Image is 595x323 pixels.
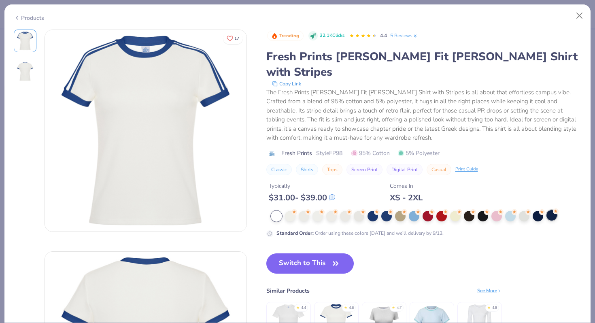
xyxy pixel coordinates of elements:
[14,14,44,22] div: Products
[281,149,312,157] span: Fresh Prints
[266,287,310,295] div: Similar Products
[276,230,314,236] strong: Standard Order :
[492,305,497,311] div: 4.8
[322,164,342,175] button: Tops
[455,166,478,173] div: Print Guide
[276,229,444,237] div: Order using these colors [DATE] and we’ll delivery by 9/13.
[45,30,246,232] img: Front
[266,49,582,80] div: Fresh Prints [PERSON_NAME] Fit [PERSON_NAME] Shirt with Stripes
[477,287,502,294] div: See More
[487,305,491,308] div: ★
[266,150,277,157] img: brand logo
[266,253,354,274] button: Switch to This
[296,164,318,175] button: Shirts
[387,164,423,175] button: Digital Print
[271,33,278,39] img: Trending sort
[269,182,335,190] div: Typically
[380,32,387,39] span: 4.4
[397,305,402,311] div: 4.7
[269,193,335,203] div: $ 31.00 - $ 39.00
[266,164,292,175] button: Classic
[296,305,300,308] div: ★
[398,149,440,157] span: 5% Polyester
[223,32,243,44] button: Like
[267,31,304,41] button: Badge Button
[270,80,304,88] button: copy to clipboard
[390,182,423,190] div: Comes In
[351,149,390,157] span: 95% Cotton
[572,8,587,23] button: Close
[234,36,239,40] span: 17
[349,305,354,311] div: 4.6
[349,30,377,42] div: 4.4 Stars
[266,88,582,142] div: The Fresh Prints [PERSON_NAME] Fit [PERSON_NAME] Shirt with Stripes is all about that effortless ...
[427,164,451,175] button: Casual
[316,149,342,157] span: Style FP98
[344,305,347,308] div: ★
[320,32,344,39] span: 32.1K Clicks
[390,32,418,39] a: 5 Reviews
[392,305,395,308] div: ★
[346,164,382,175] button: Screen Print
[15,31,35,51] img: Front
[279,34,299,38] span: Trending
[301,305,306,311] div: 4.4
[390,193,423,203] div: XS - 2XL
[15,62,35,81] img: Back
